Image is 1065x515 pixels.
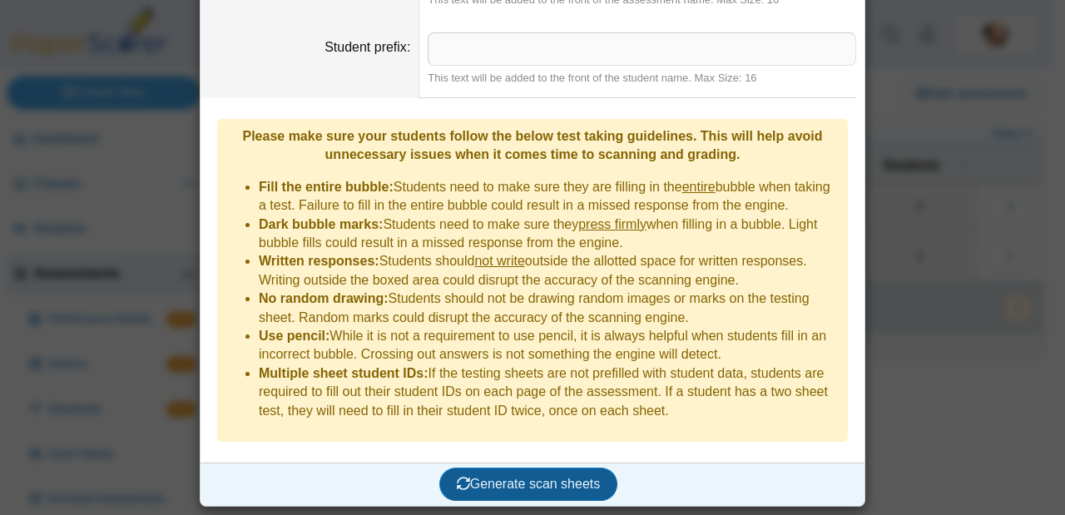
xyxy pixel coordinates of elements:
u: not write [474,254,524,268]
span: Generate scan sheets [457,477,601,491]
div: This text will be added to the front of the student name. Max Size: 16 [428,71,856,86]
u: entire [682,180,716,194]
label: Student prefix [324,40,410,54]
b: Fill the entire bubble: [259,180,394,194]
b: Please make sure your students follow the below test taking guidelines. This will help avoid unne... [242,129,822,161]
li: Students should not be drawing random images or marks on the testing sheet. Random marks could di... [259,290,840,327]
b: No random drawing: [259,291,389,305]
u: press firmly [578,217,646,231]
li: If the testing sheets are not prefilled with student data, students are required to fill out thei... [259,364,840,420]
li: Students should outside the allotted space for written responses. Writing outside the boxed area ... [259,252,840,290]
b: Use pencil: [259,329,329,343]
li: While it is not a requirement to use pencil, it is always helpful when students fill in an incorr... [259,327,840,364]
li: Students need to make sure they when filling in a bubble. Light bubble fills could result in a mi... [259,215,840,253]
b: Dark bubble marks: [259,217,383,231]
li: Students need to make sure they are filling in the bubble when taking a test. Failure to fill in ... [259,178,840,215]
b: Multiple sheet student IDs: [259,366,428,380]
button: Generate scan sheets [439,468,618,501]
b: Written responses: [259,254,379,268]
